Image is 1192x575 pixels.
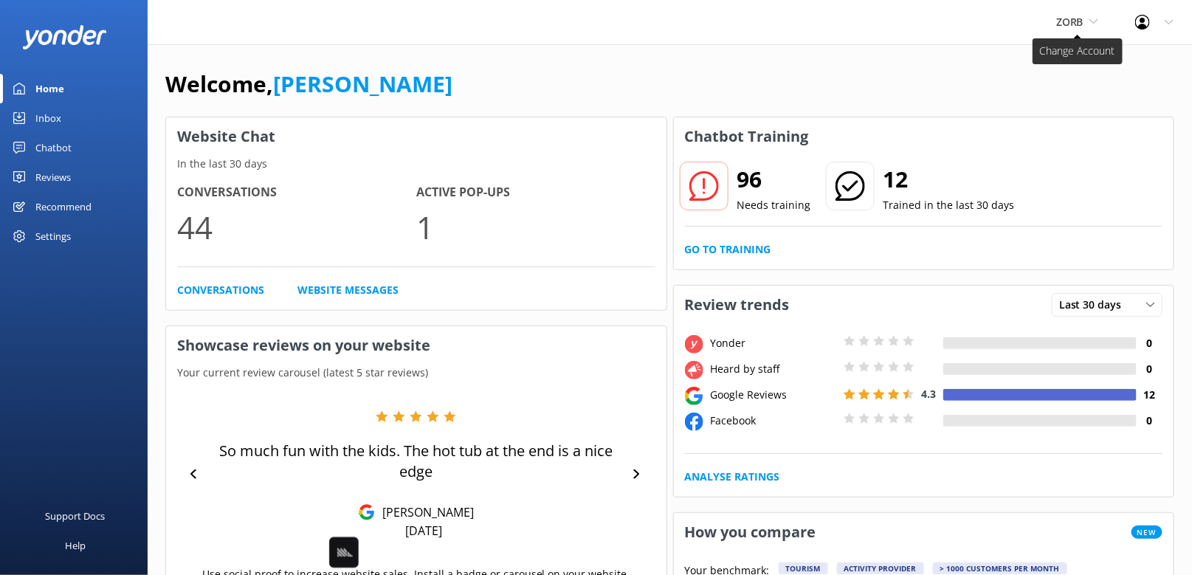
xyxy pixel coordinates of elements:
div: Tourism [779,562,828,574]
div: Google Reviews [707,387,840,403]
div: Settings [35,221,71,251]
h3: How you compare [674,513,827,551]
span: 4.3 [922,387,937,401]
div: > 1000 customers per month [933,562,1067,574]
img: Google Reviews [359,504,375,520]
h4: 0 [1137,361,1162,377]
div: Heard by staff [707,361,840,377]
div: Recommend [35,192,92,221]
div: Help [65,531,86,560]
div: Chatbot [35,133,72,162]
div: Inbox [35,103,61,133]
a: Go to Training [685,241,771,258]
h3: Showcase reviews on your website [166,326,666,365]
div: Support Docs [46,501,106,531]
p: 1 [416,202,655,252]
h2: 12 [883,162,1015,197]
h4: 0 [1137,413,1162,429]
h2: 96 [737,162,811,197]
h4: Conversations [177,183,416,202]
h1: Welcome, [165,66,452,102]
div: Yonder [707,335,840,351]
span: ZORB [1056,15,1084,29]
p: Needs training [737,197,811,213]
a: [PERSON_NAME] [273,69,452,99]
div: Home [35,74,64,103]
h3: Review trends [674,286,801,324]
div: Reviews [35,162,71,192]
p: [DATE] [405,523,442,539]
h4: Active Pop-ups [416,183,655,202]
h3: Chatbot Training [674,117,820,156]
p: In the last 30 days [166,156,666,172]
p: So much fun with the kids. The hot tub at the end is a nice edge [207,441,626,482]
a: Conversations [177,282,264,298]
span: Last 30 days [1059,297,1131,313]
p: Your current review carousel (latest 5 star reviews) [166,365,666,381]
a: Analyse Ratings [685,469,780,485]
span: New [1131,526,1162,539]
img: yonder-white-logo.png [22,25,107,49]
h3: Website Chat [166,117,666,156]
h4: 0 [1137,335,1162,351]
a: Website Messages [297,282,399,298]
p: [PERSON_NAME] [375,504,474,520]
p: 44 [177,202,416,252]
div: Activity Provider [837,562,924,574]
div: Facebook [707,413,840,429]
h4: 12 [1137,387,1162,403]
p: Trained in the last 30 days [883,197,1015,213]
